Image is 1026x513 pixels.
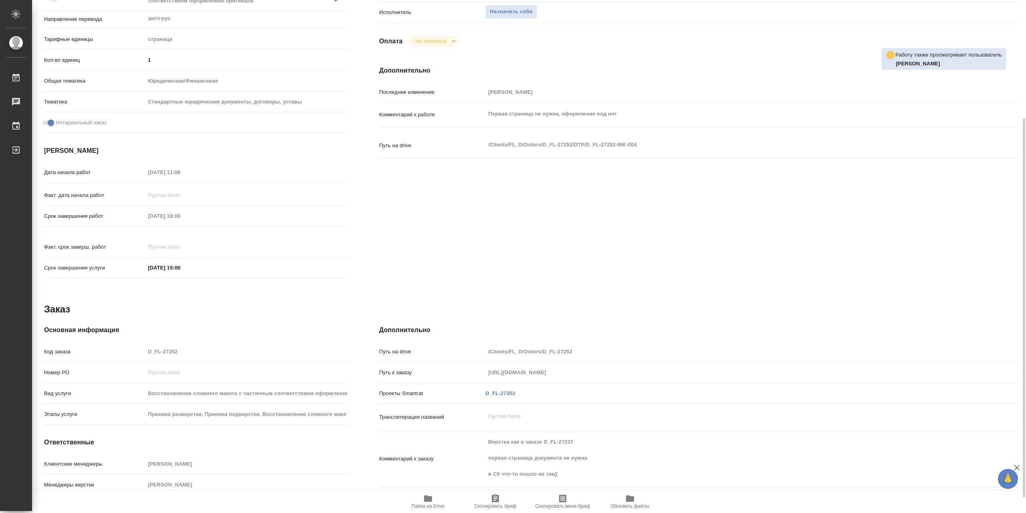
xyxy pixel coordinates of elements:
p: Транслитерация названий [379,413,485,421]
h2: Заказ [44,303,70,316]
p: Кол-во единиц [44,56,145,64]
input: Пустое поле [145,367,347,378]
p: Факт. дата начала работ [44,191,145,199]
input: Пустое поле [145,458,347,470]
span: Назначить себя [490,7,532,16]
button: 🙏 [998,469,1018,489]
div: Не оплачена [409,36,458,47]
h4: Дополнительно [379,325,1017,335]
p: Дата начала работ [44,168,145,176]
span: Нотариальный заказ [56,119,107,127]
p: Путь на drive [379,142,485,150]
textarea: Первая страница не нужна, оформление под нот [485,107,964,121]
div: страница [145,32,347,46]
input: Пустое поле [145,189,215,201]
input: Пустое поле [145,241,215,253]
p: Тарифные единицы [44,35,145,43]
input: ✎ Введи что-нибудь [145,262,215,274]
input: Пустое поле [485,86,964,98]
div: Юридическая/Финансовая [145,74,347,88]
p: Путь к заказу [379,369,485,377]
p: Код заказа [44,348,145,356]
span: 🙏 [1001,470,1015,487]
textarea: /Clients/FL_D/Orders/D_FL-27252/DTP/D_FL-27252-WK-004 [485,138,964,152]
h4: Основная информация [44,325,347,335]
p: Последнее изменение [379,88,485,96]
p: Проекты Smartcat [379,389,485,397]
span: Обновить файлы [611,503,650,509]
p: Исполнитель [379,8,485,16]
input: Пустое поле [485,367,964,378]
p: Работу также просматривает пользователь [895,51,1002,59]
input: Пустое поле [145,387,347,399]
p: Комментарий к заказу [379,455,485,463]
p: Срок завершения услуги [44,264,145,272]
a: D_FL-27252 [485,390,515,396]
p: Направление перевода [44,15,145,23]
textarea: Верстка как в заказе D_FL-27237 первая страница документа не нужна в СК что-то пошло не так(( [485,435,964,481]
div: Стандартные юридические документы, договоры, уставы [145,95,347,109]
p: Вид услуги [44,389,145,397]
p: Номер РО [44,369,145,377]
h4: Дополнительно [379,66,1017,75]
input: Пустое поле [145,166,215,178]
h4: [PERSON_NAME] [44,146,347,156]
p: Факт. срок заверш. работ [44,243,145,251]
p: Тематика [44,98,145,106]
button: Назначить себя [485,5,537,19]
h4: Оплата [379,36,403,46]
input: Пустое поле [145,479,347,491]
p: Менеджеры верстки [44,481,145,489]
b: [PERSON_NAME] [896,61,940,67]
p: Комментарий к работе [379,111,485,119]
input: Пустое поле [145,408,347,420]
p: Срок завершения работ [44,212,145,220]
button: Не оплачена [413,38,449,45]
input: Пустое поле [145,210,215,222]
button: Скопировать бриф [462,491,529,513]
h4: Ответственные [44,438,347,447]
input: ✎ Введи что-нибудь [145,54,347,66]
button: Папка на Drive [394,491,462,513]
p: Клиентские менеджеры [44,460,145,468]
span: Скопировать мини-бриф [535,503,590,509]
span: Папка на Drive [412,503,444,509]
p: Зубакова Виктория [896,60,1002,68]
p: Этапы услуги [44,410,145,418]
input: Пустое поле [485,346,964,357]
p: Путь на drive [379,348,485,356]
button: Обновить файлы [596,491,664,513]
span: Скопировать бриф [474,503,516,509]
p: Общая тематика [44,77,145,85]
button: Скопировать мини-бриф [529,491,596,513]
input: Пустое поле [145,346,347,357]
